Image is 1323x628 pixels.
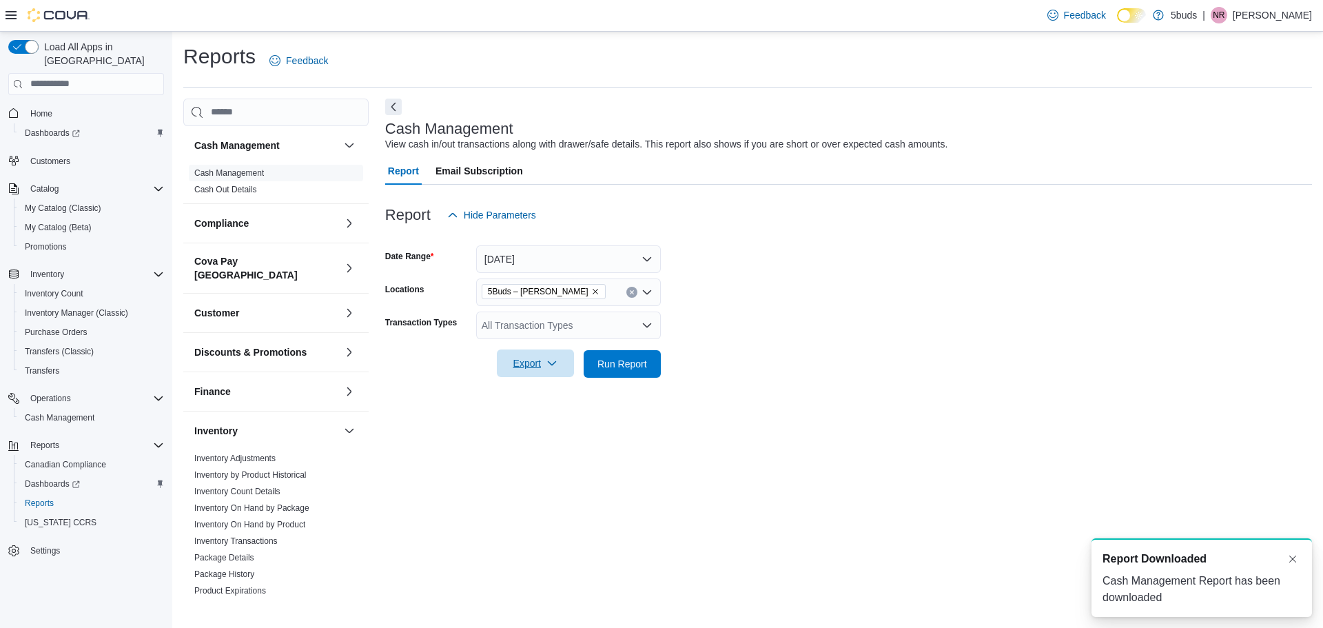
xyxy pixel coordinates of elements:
span: Hide Parameters [464,208,536,222]
span: Inventory Count [19,285,164,302]
a: Inventory Transactions [194,536,278,546]
h3: Customer [194,306,239,320]
span: 5Buds – Warman [482,284,606,299]
span: Dashboards [19,125,164,141]
p: | [1202,7,1205,23]
p: 5buds [1171,7,1197,23]
button: Next [385,99,402,115]
button: Inventory Manager (Classic) [14,303,170,323]
a: Inventory Manager (Classic) [19,305,134,321]
span: My Catalog (Classic) [25,203,101,214]
span: Inventory Manager (Classic) [25,307,128,318]
button: Customers [3,151,170,171]
span: Inventory Manager (Classic) [19,305,164,321]
button: [DATE] [476,245,661,273]
button: Cash Management [14,408,170,427]
a: Transfers [19,363,65,379]
span: Home [25,105,164,122]
span: Transfers (Classic) [25,346,94,357]
label: Date Range [385,251,434,262]
a: [US_STATE] CCRS [19,514,102,531]
input: Dark Mode [1117,8,1146,23]
span: Inventory [30,269,64,280]
a: Feedback [1042,1,1111,29]
button: Inventory [341,423,358,439]
p: [PERSON_NAME] [1233,7,1312,23]
span: Export [505,350,566,377]
span: Operations [25,390,164,407]
button: Customer [194,306,338,320]
span: Reports [25,498,54,509]
a: Home [25,105,58,122]
a: Product Expirations [194,586,266,596]
button: Hide Parameters [442,201,542,229]
a: Inventory On Hand by Product [194,520,305,529]
a: Cash Management [194,168,264,178]
button: Compliance [194,216,338,230]
button: Reports [14,494,170,513]
span: [US_STATE] CCRS [25,517,96,528]
button: Finance [194,385,338,398]
a: Feedback [264,47,334,74]
a: Customers [25,153,76,170]
a: Inventory by Product Historical [194,470,307,480]
span: My Catalog (Beta) [19,219,164,236]
span: Purchase Orders [19,324,164,341]
nav: Complex example [8,98,164,597]
h3: Cash Management [385,121,513,137]
button: Settings [3,540,170,560]
button: Discounts & Promotions [341,344,358,361]
h3: Compliance [194,216,249,230]
button: Purchase Orders [14,323,170,342]
button: Open list of options [642,320,653,331]
button: My Catalog (Beta) [14,218,170,237]
span: Inventory Count [25,288,83,299]
span: Inventory [25,266,164,283]
button: Catalog [25,181,64,197]
span: Promotions [25,241,67,252]
span: Settings [30,545,60,556]
a: Inventory Adjustments [194,454,276,463]
span: Transfers [19,363,164,379]
span: Reports [30,440,59,451]
a: Canadian Compliance [19,456,112,473]
span: Run Report [597,357,647,371]
button: Cash Management [341,137,358,154]
button: Open list of options [642,287,653,298]
span: Customers [25,152,164,170]
button: Finance [341,383,358,400]
button: Run Report [584,350,661,378]
a: Dashboards [14,474,170,494]
h1: Reports [183,43,256,70]
span: Dashboards [19,476,164,492]
span: 5Buds – [PERSON_NAME] [488,285,588,298]
label: Transaction Types [385,317,457,328]
h3: Discounts & Promotions [194,345,307,359]
span: My Catalog (Beta) [25,222,92,233]
span: Transfers [25,365,59,376]
span: Promotions [19,239,164,255]
button: Cash Management [194,139,338,152]
img: Cova [28,8,90,22]
span: Package History [194,569,254,580]
a: Dashboards [14,123,170,143]
button: Transfers (Classic) [14,342,170,361]
button: Export [497,350,574,377]
span: Inventory by Product Historical [194,469,307,480]
button: Home [3,103,170,123]
span: Cash Management [25,412,94,423]
h3: Cova Pay [GEOGRAPHIC_DATA] [194,254,338,282]
span: My Catalog (Classic) [19,200,164,216]
span: Cash Out Details [194,184,257,195]
a: Package History [194,569,254,579]
a: My Catalog (Beta) [19,219,97,236]
h3: Report [385,207,431,223]
label: Locations [385,284,424,295]
button: Clear input [626,287,637,298]
button: Remove 5Buds – Warman from selection in this group [591,287,599,296]
span: Inventory Transactions [194,536,278,547]
span: Catalog [30,183,59,194]
button: Operations [25,390,76,407]
span: Inventory On Hand by Package [194,503,309,514]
